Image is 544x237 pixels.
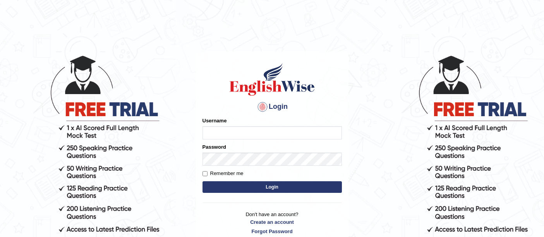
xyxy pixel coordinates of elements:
[202,211,342,235] p: Don't have an account?
[228,62,316,97] img: Logo of English Wise sign in for intelligent practice with AI
[202,117,227,124] label: Username
[202,228,342,235] a: Forgot Password
[202,101,342,113] h4: Login
[202,170,244,177] label: Remember me
[202,181,342,193] button: Login
[202,143,226,151] label: Password
[202,171,208,176] input: Remember me
[202,218,342,226] a: Create an account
